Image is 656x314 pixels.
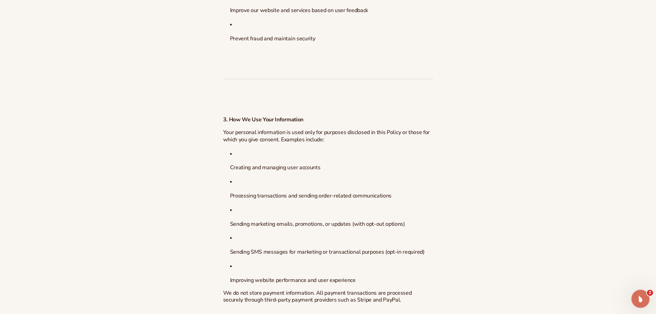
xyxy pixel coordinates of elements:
span: Processing transactions and sending order-related communications [230,192,392,200]
span: 2 [647,290,653,296]
span: Improving website performance and user experience [230,276,356,284]
span: Sending marketing emails, promotions, or updates (with opt-out options) [230,220,405,228]
iframe: Intercom live chat [632,290,650,308]
span: Sending SMS messages for marketing or transactional purposes (opt-in required) [230,248,425,256]
span: We do not store payment information. All payment transactions are processed securely through thir... [223,289,412,304]
span: Improve our website and services based on user feedback [230,7,368,14]
span: Prevent fraud and maintain security [230,35,315,42]
span: Your personal information is used only for purposes disclosed in this Policy or those for which y... [223,129,430,143]
strong: 3. How We Use Your Information [223,116,303,123]
span: Creating and managing user accounts [230,164,321,171]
